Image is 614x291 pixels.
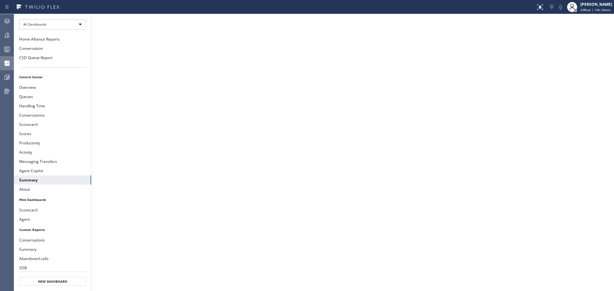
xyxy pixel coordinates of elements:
[14,34,91,44] button: Home Alliance Reports
[91,14,614,291] iframe: dashboard_9f6bb337dffe
[14,53,91,62] button: CSD Queue Report
[19,19,86,29] div: All Dashboards
[14,254,91,263] button: Abandoned calls
[19,277,86,286] button: New Dashboard
[14,205,91,215] button: Scorecard
[14,263,91,272] button: SDB
[14,195,91,204] li: Pilot Dashboards
[14,138,91,148] button: Productivity
[556,3,565,11] button: Mute
[14,73,91,81] li: Control Center
[14,148,91,157] button: Activity
[14,120,91,129] button: Scorecard
[14,175,91,185] button: Summary
[14,235,91,245] button: Conversations
[14,166,91,175] button: Agent Copilot
[14,157,91,166] button: Messaging Transfers
[14,101,91,111] button: Handling Time
[14,83,91,92] button: Overview
[14,185,91,194] button: About
[14,215,91,224] button: Agent
[14,92,91,101] button: Queues
[14,44,91,53] button: Conversation
[14,129,91,138] button: Scores
[14,226,91,234] li: Custom Reports
[580,8,611,12] span: Offline | 14h 34min
[14,111,91,120] button: Conversations
[580,2,612,7] div: [PERSON_NAME]
[14,245,91,254] button: Summary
